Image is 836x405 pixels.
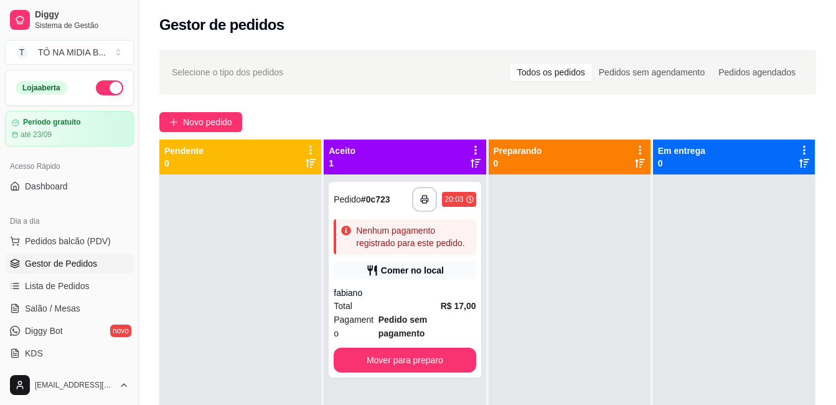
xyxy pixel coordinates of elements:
[38,46,106,59] div: TÔ NA MIDIA B ...
[16,46,28,59] span: T
[381,264,444,277] div: Comer no local
[5,111,134,146] a: Período gratuitoaté 23/09
[172,65,283,79] span: Selecione o tipo dos pedidos
[361,194,390,204] strong: # 0c723
[16,81,67,95] div: Loja aberta
[159,15,284,35] h2: Gestor de pedidos
[658,145,705,157] p: Em entrega
[378,315,428,338] strong: Pedido sem pagamento
[35,380,114,390] span: [EMAIL_ADDRESS][DOMAIN_NAME]
[159,112,242,132] button: Novo pedido
[510,64,592,81] div: Todos os pedidos
[5,176,134,196] a: Dashboard
[5,298,134,318] a: Salão / Mesas
[329,145,355,157] p: Aceito
[712,64,802,81] div: Pedidos agendados
[96,80,123,95] button: Alterar Status
[164,145,204,157] p: Pendente
[5,231,134,251] button: Pedidos balcão (PDV)
[25,302,80,315] span: Salão / Mesas
[334,194,361,204] span: Pedido
[5,40,134,65] button: Select a team
[356,224,471,249] div: Nenhum pagamento registrado para este pedido.
[5,276,134,296] a: Lista de Pedidos
[334,287,476,299] div: fabiano
[169,118,178,126] span: plus
[494,157,542,169] p: 0
[5,321,134,341] a: Diggy Botnovo
[25,235,111,247] span: Pedidos balcão (PDV)
[5,5,134,35] a: DiggySistema de Gestão
[334,313,378,340] span: Pagamento
[35,21,129,31] span: Sistema de Gestão
[334,348,476,373] button: Mover para preparo
[35,9,129,21] span: Diggy
[5,343,134,363] a: KDS
[21,130,52,140] article: até 23/09
[5,211,134,231] div: Dia a dia
[329,157,355,169] p: 1
[164,157,204,169] p: 0
[5,254,134,274] a: Gestor de Pedidos
[25,180,68,193] span: Dashboard
[658,157,705,169] p: 0
[25,257,97,270] span: Gestor de Pedidos
[441,301,476,311] strong: R$ 17,00
[183,115,232,129] span: Novo pedido
[25,347,43,360] span: KDS
[25,280,90,292] span: Lista de Pedidos
[23,118,81,127] article: Período gratuito
[5,370,134,400] button: [EMAIL_ADDRESS][DOMAIN_NAME]
[494,145,542,157] p: Preparando
[25,325,63,337] span: Diggy Bot
[5,156,134,176] div: Acesso Rápido
[334,299,352,313] span: Total
[444,194,463,204] div: 20:03
[592,64,712,81] div: Pedidos sem agendamento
